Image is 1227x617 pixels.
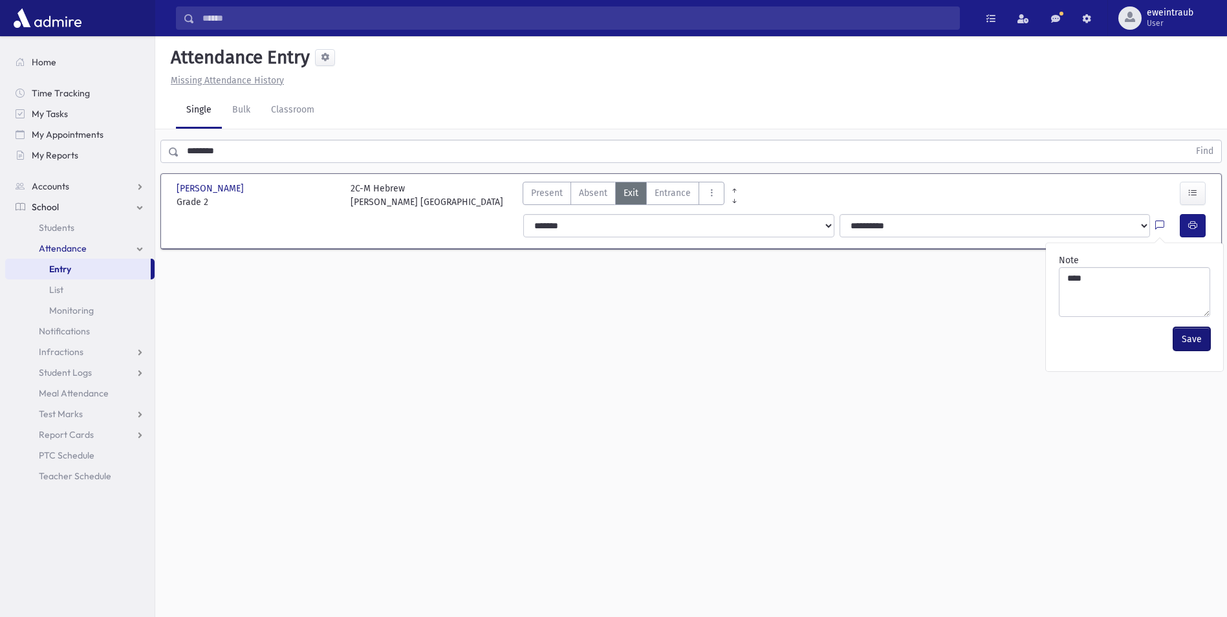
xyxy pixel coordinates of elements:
span: Teacher Schedule [39,470,111,482]
span: Grade 2 [177,195,338,209]
a: Attendance [5,238,155,259]
input: Search [195,6,959,30]
a: My Reports [5,145,155,166]
a: Missing Attendance History [166,75,284,86]
a: Classroom [261,92,325,129]
button: Find [1188,140,1221,162]
a: List [5,279,155,300]
span: Meal Attendance [39,387,109,399]
span: Students [39,222,74,233]
div: AttTypes [523,182,724,209]
span: User [1147,18,1193,28]
a: Teacher Schedule [5,466,155,486]
span: My Appointments [32,129,103,140]
span: My Tasks [32,108,68,120]
a: Bulk [222,92,261,129]
span: Exit [624,186,638,200]
a: Report Cards [5,424,155,445]
a: My Appointments [5,124,155,145]
a: My Tasks [5,103,155,124]
h5: Attendance Entry [166,47,310,69]
a: Time Tracking [5,83,155,103]
a: Meal Attendance [5,383,155,404]
span: Attendance [39,243,87,254]
button: Save [1173,327,1210,351]
a: Student Logs [5,362,155,383]
span: Report Cards [39,429,94,440]
a: PTC Schedule [5,445,155,466]
span: Monitoring [49,305,94,316]
div: 2C-M Hebrew [PERSON_NAME] [GEOGRAPHIC_DATA] [351,182,503,209]
a: Monitoring [5,300,155,321]
a: Students [5,217,155,238]
span: Accounts [32,180,69,192]
a: Single [176,92,222,129]
u: Missing Attendance History [171,75,284,86]
span: Notifications [39,325,90,337]
span: Test Marks [39,408,83,420]
span: PTC Schedule [39,449,94,461]
a: School [5,197,155,217]
label: Note [1059,254,1079,267]
a: Test Marks [5,404,155,424]
img: AdmirePro [10,5,85,31]
a: Notifications [5,321,155,341]
span: Student Logs [39,367,92,378]
a: Entry [5,259,151,279]
span: Home [32,56,56,68]
span: eweintraub [1147,8,1193,18]
a: Infractions [5,341,155,362]
span: My Reports [32,149,78,161]
span: Infractions [39,346,83,358]
span: Entry [49,263,71,275]
span: Absent [579,186,607,200]
a: Accounts [5,176,155,197]
span: List [49,284,63,296]
span: [PERSON_NAME] [177,182,246,195]
span: Entrance [655,186,691,200]
span: School [32,201,59,213]
a: Home [5,52,155,72]
span: Present [531,186,563,200]
span: Time Tracking [32,87,90,99]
